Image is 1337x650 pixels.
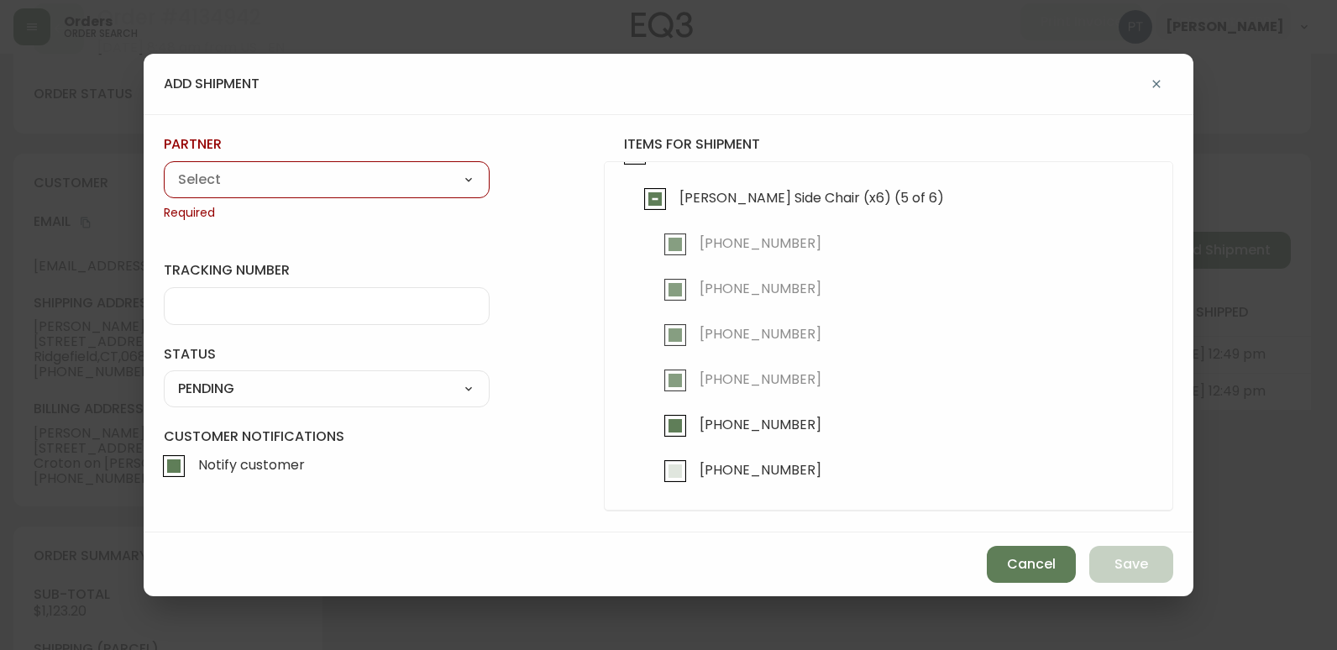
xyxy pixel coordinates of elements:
span: [PHONE_NUMBER] [700,234,821,252]
span: [PHONE_NUMBER] [700,461,821,479]
label: tracking number [164,261,490,280]
span: All [659,144,675,161]
span: Required [164,205,490,222]
span: [PHONE_NUMBER] [700,325,821,343]
span: Notify customer [198,456,305,474]
span: [PERSON_NAME] Side Chair (x6) (5 of 6) [679,189,944,207]
span: [PHONE_NUMBER] [700,370,821,388]
label: partner [164,135,490,154]
span: [PHONE_NUMBER] [700,280,821,297]
span: [PHONE_NUMBER] [700,416,821,433]
button: Cancel [987,546,1076,583]
label: Customer Notifications [164,427,490,485]
label: status [164,345,490,364]
h4: add shipment [164,75,260,93]
span: Cancel [1007,555,1056,574]
h4: items for shipment [604,135,1173,154]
